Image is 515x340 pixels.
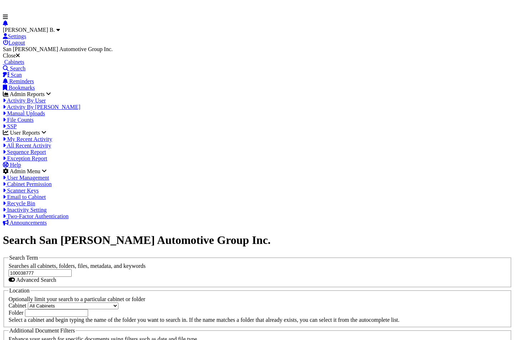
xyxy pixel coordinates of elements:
[7,97,46,104] span: Activity By User
[3,104,80,110] a: Activity By [PERSON_NAME]
[3,65,26,71] a: Search
[7,187,39,194] span: Scanner Keys
[3,175,49,181] a: User Management
[7,175,49,181] span: User Management
[9,310,24,316] label: Folder
[7,104,80,110] span: Activity By [PERSON_NAME]
[9,287,30,294] legend: Location
[3,85,35,91] a: Bookmarks
[9,296,506,302] div: Optionally limit your search to a particular cabinet or folder
[3,27,55,33] span: [PERSON_NAME] B.
[3,136,52,142] a: My Recent Activity
[7,117,34,123] span: File Counts
[10,168,40,174] span: Admin Menu
[10,130,40,136] span: User Reports
[3,3,56,12] img: scan123-logo-white.svg
[9,302,26,309] label: Cabinet
[3,194,46,200] a: Email to Cabinet
[3,110,45,116] a: Manual Uploads
[3,213,68,219] a: Two-Factor Authentication
[3,46,113,52] span: San [PERSON_NAME] Automotive Group Inc.
[3,97,46,104] a: Activity By User
[3,155,47,161] a: Exception Report
[9,85,35,91] span: Bookmarks
[16,277,56,283] span: Advanced Search
[10,162,21,168] span: Help
[3,40,25,46] a: Logout
[3,52,20,59] span: Close
[4,59,24,65] span: Cabinets
[7,142,51,149] span: All Recent Activity
[7,149,46,155] span: Sequence Report
[7,207,47,213] span: Inactivity Setting
[10,65,26,71] span: Search
[9,78,34,84] span: Reminders
[10,220,47,226] span: Announcements
[3,200,35,206] a: Recycle Bin
[7,200,35,206] span: Recycle Bin
[3,149,46,155] a: Sequence Report
[3,234,512,247] h1: Search San [PERSON_NAME] Automotive Group Inc.
[9,327,76,334] legend: Additional Document Filters
[7,136,52,142] span: My Recent Activity
[7,194,46,200] span: Email to Cabinet
[3,187,39,194] a: Scanner Keys
[7,110,45,116] span: Manual Uploads
[7,123,17,129] span: SSP
[3,220,47,226] a: Announcements
[3,123,17,129] a: SSP
[3,162,21,168] a: Help
[7,213,69,219] span: Two-Factor Authentication
[3,72,22,78] a: Scan
[3,33,26,39] a: Settings
[11,72,22,78] span: Scan
[3,78,34,84] a: Reminders
[9,255,39,261] legend: Search Term
[3,207,47,213] a: Inactivity Setting
[3,117,34,123] a: File Counts
[9,317,506,323] div: Select a cabinet and begin typing the name of the folder you want to search in. If the name match...
[9,263,506,269] div: Searches all cabinets, folders, files, metadata, and keywords
[7,181,52,187] span: Cabinet Permission
[10,91,45,97] span: Admin Reports
[7,155,47,161] span: Exception Report
[3,142,51,149] a: All Recent Activity
[3,59,24,65] a: Cabinets
[3,181,52,187] a: Cabinet Permission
